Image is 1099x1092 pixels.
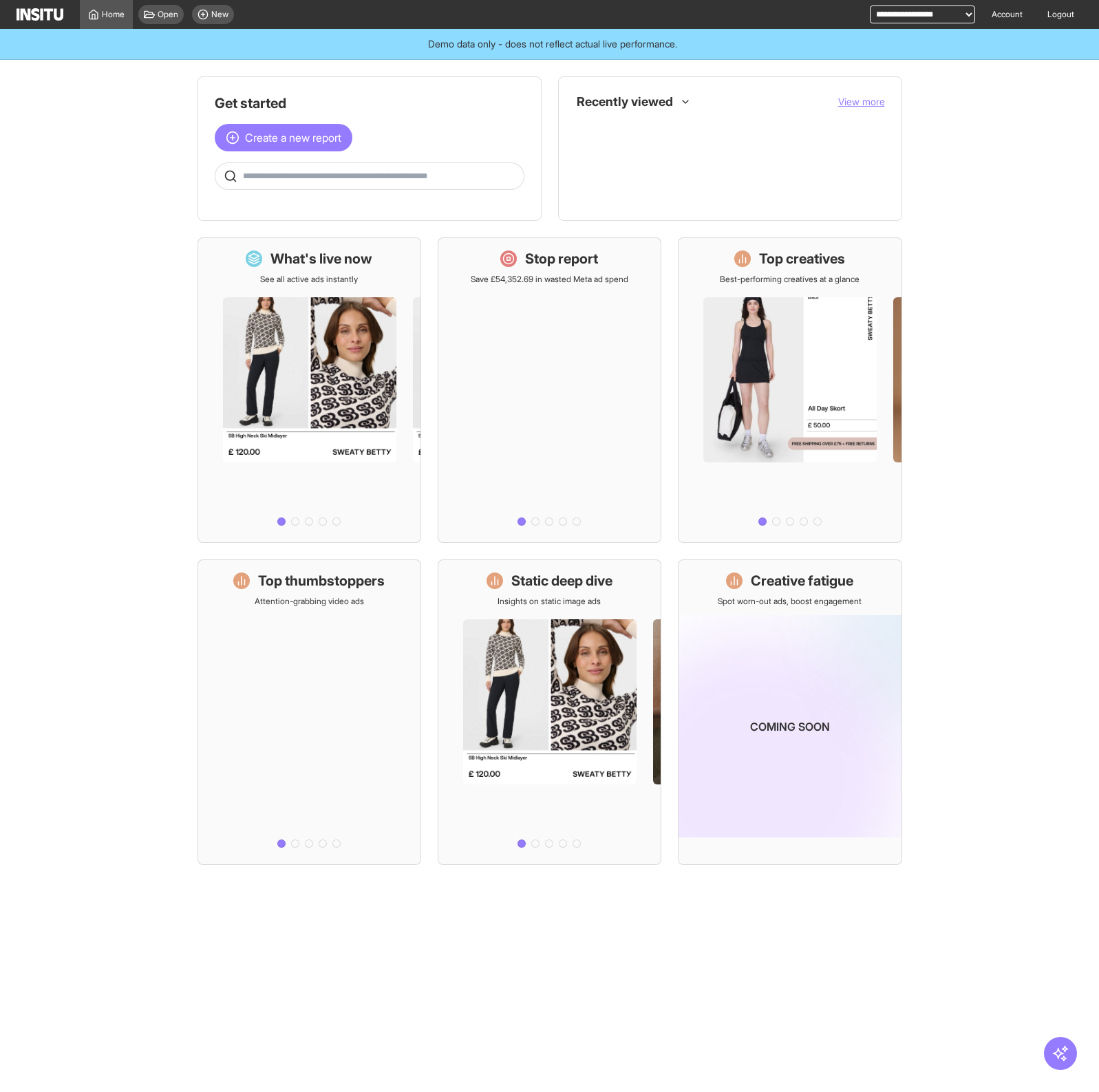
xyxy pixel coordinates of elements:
h1: Get started [215,94,524,113]
span: Create a new report [245,129,341,146]
h1: Top creatives [759,249,845,268]
a: What's live nowSee all active ads instantly [198,237,421,543]
h1: What's live now [270,249,372,268]
span: Home [102,9,125,20]
img: Logo [17,8,63,21]
a: Static deep diveInsights on static image ads [438,559,661,865]
p: Insights on static image ads [498,596,601,607]
span: New [211,9,228,20]
button: Create a new report [215,124,352,151]
a: Top thumbstoppersAttention-grabbing video ads [198,559,421,865]
p: See all active ads instantly [260,274,358,285]
button: View more [838,95,885,109]
span: Open [158,9,178,20]
h1: Top thumbstoppers [258,571,385,590]
span: Demo data only - does not reflect actual live performance. [428,37,677,51]
p: Best-performing creatives at a glance [720,274,860,285]
p: Save £54,352.69 in wasted Meta ad spend [471,274,628,285]
a: Top creativesBest-performing creatives at a glance [678,237,901,543]
h1: Static deep dive [511,571,612,590]
span: View more [838,96,885,107]
h1: Stop report [525,249,598,268]
a: Stop reportSave £54,352.69 in wasted Meta ad spend [438,237,661,543]
p: Attention-grabbing video ads [255,596,364,607]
